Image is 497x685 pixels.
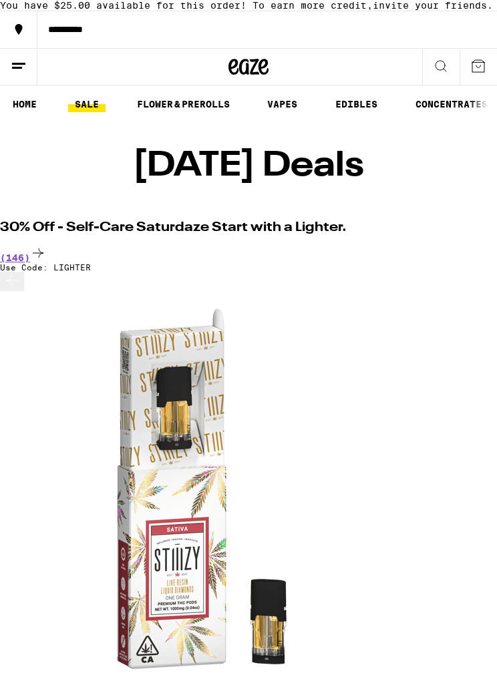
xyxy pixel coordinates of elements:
[68,96,106,112] a: SALE
[130,96,236,112] a: FLOWER & PREROLLS
[329,96,384,112] a: EDIBLES
[261,96,304,112] a: VAPES
[6,96,43,112] a: HOME
[133,149,364,184] h1: [DATE] Deals
[409,96,494,112] a: CONCENTRATES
